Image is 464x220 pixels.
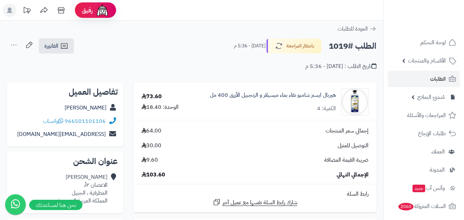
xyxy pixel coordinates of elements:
a: العملاء [388,143,460,160]
img: 89023f107d1616e2a0d1fcb12273073a0697-90x90.png [341,88,368,116]
span: الفاتورة [44,42,58,50]
img: ai-face.png [95,3,109,17]
a: وآتس آبجديد [388,180,460,196]
span: 103.60 [142,171,165,179]
div: تاريخ الطلب : [DATE] - 5:36 م [305,62,376,70]
span: شارك رابط السلة نفسها مع عميل آخر [223,199,297,207]
span: السلات المتروكة [398,201,446,211]
div: الكمية: 4 [317,105,336,113]
button: بانتظار المراجعة [267,39,321,53]
span: لوحة التحكم [420,38,446,47]
span: الإجمالي النهائي [337,171,369,179]
h2: الطلب #1019 [329,39,376,53]
span: المدونة [430,165,445,175]
span: الأقسام والمنتجات [408,56,446,66]
a: الفاتورة [39,38,74,54]
span: جديد [412,185,425,192]
span: 9.60 [142,156,158,164]
span: 30.00 [142,142,161,150]
span: الطلبات [430,74,446,84]
span: ضريبة القيمة المضافة [324,156,369,164]
span: التوصيل للمنزل [338,142,369,150]
span: رفيق [82,6,93,14]
h2: عنوان الشحن [12,157,118,165]
a: هيربال ايسنز شامبو نقاء بماء ميسيلار و الزنجبيل الأزرق 400 مل [210,91,336,99]
span: المراجعات والأسئلة [407,111,446,120]
a: تحديثات المنصة [18,3,35,19]
a: [PERSON_NAME] [65,104,106,112]
a: المدونة [388,162,460,178]
a: العودة للطلبات [338,25,376,33]
a: المراجعات والأسئلة [388,107,460,124]
a: الطلبات [388,71,460,87]
small: [DATE] - 5:36 م [234,43,265,49]
a: 966501101106 [65,117,106,125]
span: إجمالي سعر المنتجات [326,127,369,135]
span: طلبات الإرجاع [418,129,446,138]
div: الوحدة: 18.40 [142,103,179,111]
div: [PERSON_NAME] الاغصان ٢أ، المطرفية ، الجبيل المملكة العربية السعودية [57,173,107,205]
a: طلبات الإرجاع [388,125,460,142]
span: 2060 [398,203,414,210]
a: واتساب [43,117,63,125]
a: [EMAIL_ADDRESS][DOMAIN_NAME] [17,130,106,138]
a: شارك رابط السلة نفسها مع عميل آخر [213,198,297,207]
div: 73.60 [142,93,162,101]
h2: تفاصيل العميل [12,88,118,96]
a: لوحة التحكم [388,34,460,51]
span: العملاء [431,147,445,157]
div: رابط السلة [136,190,374,198]
span: وآتس آب [412,183,445,193]
span: 64.00 [142,127,161,135]
a: السلات المتروكة2060 [388,198,460,215]
span: مُنشئ النماذج [417,92,445,102]
span: العودة للطلبات [338,25,368,33]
